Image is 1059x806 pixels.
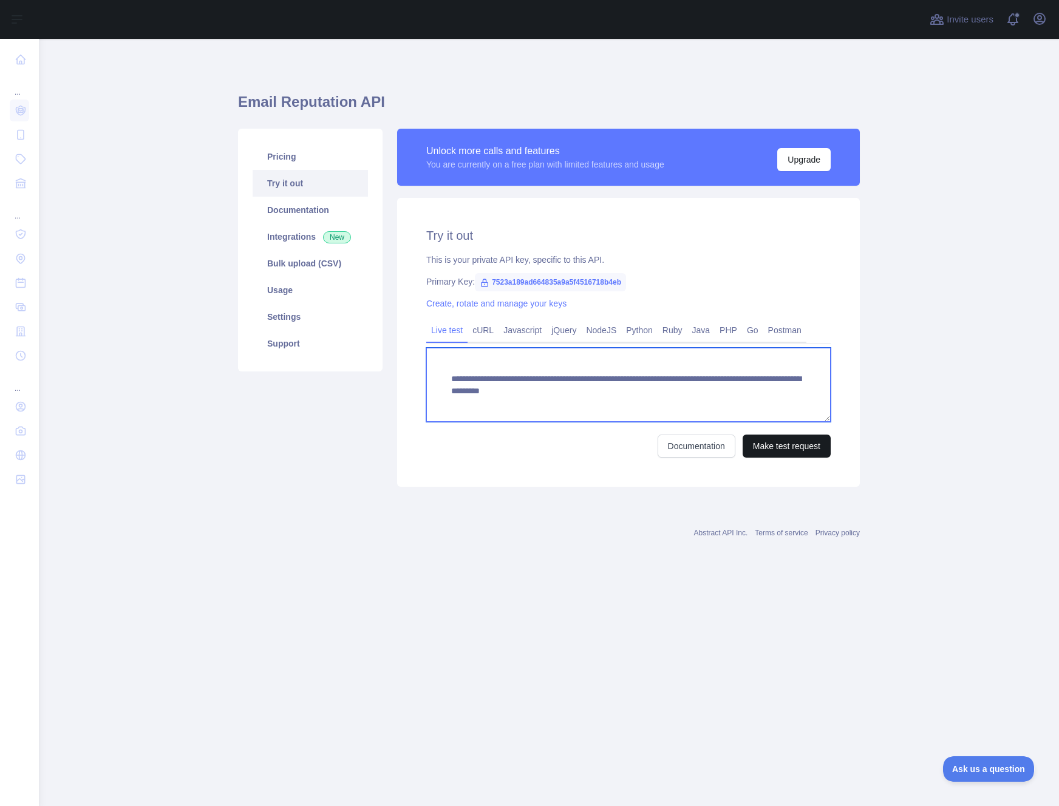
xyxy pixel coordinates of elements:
[581,320,621,340] a: NodeJS
[253,330,368,357] a: Support
[499,320,547,340] a: Javascript
[475,273,626,291] span: 7523a189ad664835a9a5f4516718b4eb
[755,529,808,537] a: Terms of service
[927,10,996,29] button: Invite users
[253,197,368,223] a: Documentation
[10,73,29,97] div: ...
[777,148,831,171] button: Upgrade
[426,276,831,288] div: Primary Key:
[687,320,715,340] a: Java
[426,144,664,158] div: Unlock more calls and features
[816,529,860,537] a: Privacy policy
[658,435,735,458] a: Documentation
[426,320,468,340] a: Live test
[426,158,664,171] div: You are currently on a free plan with limited features and usage
[253,250,368,277] a: Bulk upload (CSV)
[10,369,29,393] div: ...
[253,303,368,330] a: Settings
[621,320,658,340] a: Python
[742,320,763,340] a: Go
[253,143,368,170] a: Pricing
[253,223,368,250] a: Integrations New
[743,435,831,458] button: Make test request
[10,197,29,221] div: ...
[426,227,831,244] h2: Try it out
[947,13,993,27] span: Invite users
[943,756,1035,782] iframe: Toggle Customer Support
[715,320,742,340] a: PHP
[658,320,687,340] a: Ruby
[426,254,831,266] div: This is your private API key, specific to this API.
[323,231,351,243] span: New
[763,320,806,340] a: Postman
[468,320,499,340] a: cURL
[547,320,581,340] a: jQuery
[694,529,748,537] a: Abstract API Inc.
[238,92,860,121] h1: Email Reputation API
[426,299,567,308] a: Create, rotate and manage your keys
[253,277,368,303] a: Usage
[253,170,368,197] a: Try it out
